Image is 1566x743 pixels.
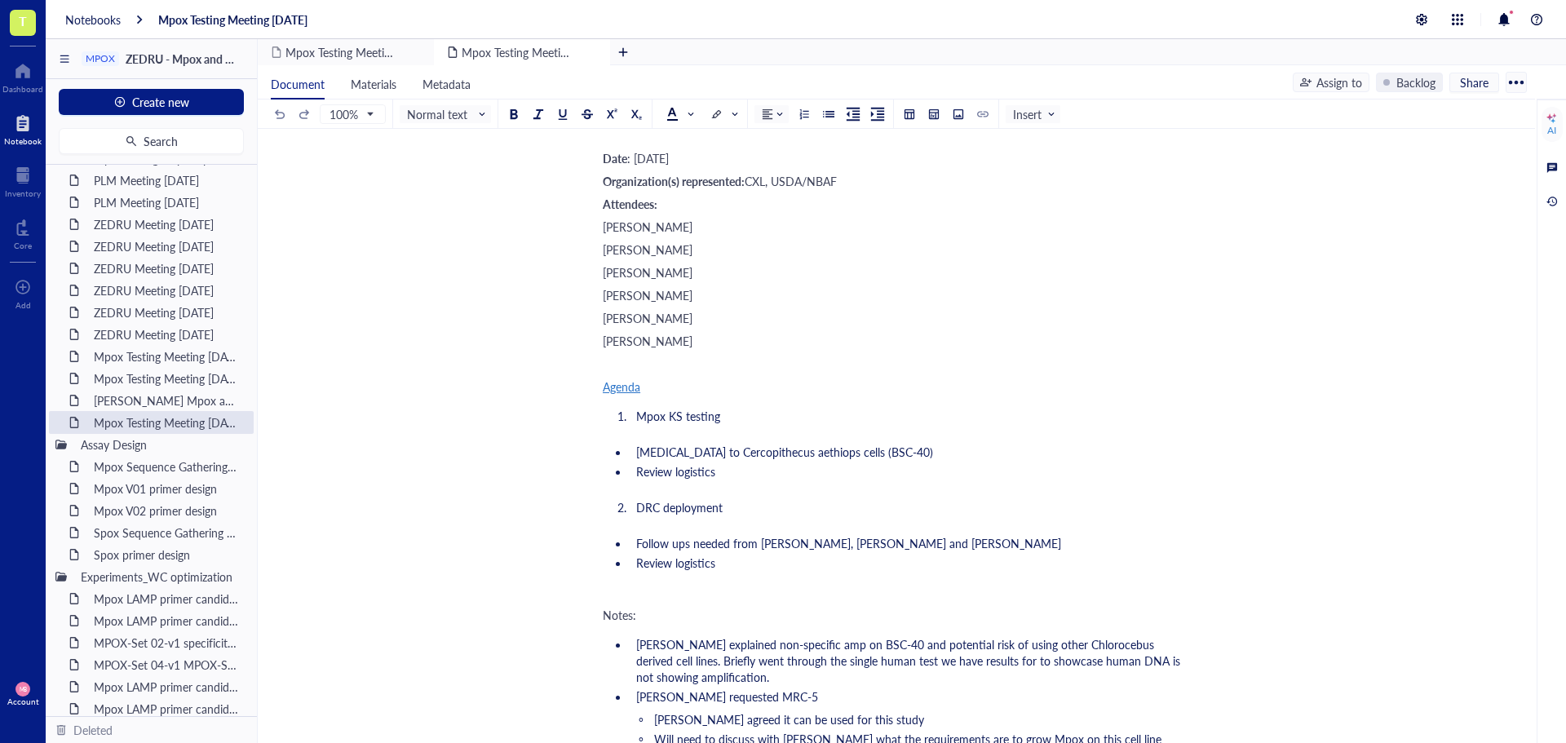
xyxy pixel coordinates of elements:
div: Spox primer design [86,543,247,566]
div: Mpox Testing Meeting [DATE] [86,345,247,368]
span: Date [603,150,627,166]
div: Mpox Sequence Gathering & Alignment [86,455,247,478]
span: Share [1460,75,1489,90]
div: ZEDRU Meeting [DATE] [86,213,247,236]
span: Mpox KS testing [636,408,720,424]
div: Mpox LAMP primer candidate test 2 [DATE] [86,609,247,632]
div: Notebook [4,136,42,146]
span: [PERSON_NAME] [603,241,692,258]
span: [PERSON_NAME] explained non-specific amp on BSC-40 and potential risk of using other Chlorocebus ... [636,636,1183,685]
span: Search [144,135,178,148]
div: PLM Meeting [DATE] [86,191,247,214]
span: T [19,11,27,31]
span: Review logistics [636,555,715,571]
div: Mpox LAMP primer candidate test 4 [DATE] [86,697,247,720]
div: ZEDRU Meeting [DATE] [86,323,247,346]
span: [PERSON_NAME] [603,310,692,326]
span: Normal text [407,107,487,122]
div: Mpox Testing Meeting [DATE] [86,411,247,434]
span: : [DATE] [627,150,669,166]
div: Mpox V02 primer design [86,499,247,522]
span: [PERSON_NAME] requested MRC-5 [636,688,818,705]
div: ZEDRU Meeting [DATE] [86,235,247,258]
div: Account [7,697,39,706]
span: [PERSON_NAME] [603,264,692,281]
span: [PERSON_NAME] [603,333,692,349]
div: MPOX-Set 02-v1 specificity test [DATE] [86,631,247,654]
div: Core [14,241,32,250]
div: ZEDRU Meeting [DATE] [86,301,247,324]
div: Mpox LAMP primer candidate test 1 [DATE] [86,587,247,610]
span: Review logistics [636,463,715,480]
a: Notebook [4,110,42,146]
span: [MEDICAL_DATA] to Cercopithecus aethiops cells (BSC-40) [636,444,933,460]
span: Follow ups needed from [PERSON_NAME], [PERSON_NAME] and [PERSON_NAME] [636,535,1061,551]
span: Insert [1013,107,1056,122]
div: Assign to [1316,73,1362,91]
span: [PERSON_NAME] [603,287,692,303]
div: ZEDRU Meeting [DATE] [86,257,247,280]
span: CXL, USDA/NBAF [745,173,837,189]
div: ZEDRU Meeting [DATE] [86,279,247,302]
span: Metadata [422,76,471,92]
div: Mpox Testing Meeting [DATE] [86,367,247,390]
a: Mpox Testing Meeting [DATE] [158,12,307,27]
div: Backlog [1396,73,1435,91]
div: [PERSON_NAME] Mpox and Swine pox Meeting 2024 [86,389,247,412]
a: Notebooks [65,12,121,27]
span: Create new [132,95,189,108]
span: 100% [330,107,373,122]
span: MB [19,686,26,692]
div: Deleted [73,721,113,739]
div: Assay Design [73,433,247,456]
button: Share [1449,73,1499,92]
div: Experiments_WC optimization [73,565,247,588]
div: Mpox LAMP primer candidate test 3 [DATE] [86,675,247,698]
span: Materials [351,76,396,92]
span: ZEDRU - Mpox and Swinepox [126,51,275,67]
span: Attendees: [603,196,657,212]
div: Spox Sequence Gathering & Alignment [86,521,247,544]
span: [PERSON_NAME] [603,219,692,235]
span: Organization(s) represented: [603,173,745,189]
span: Notes: [603,607,636,623]
div: Dashboard [2,84,43,94]
div: Mpox V01 primer design [86,477,247,500]
a: Dashboard [2,58,43,94]
a: Inventory [5,162,41,198]
span: Document [271,76,325,92]
div: MPOX [86,53,115,64]
div: Add [15,300,31,310]
a: Core [14,214,32,250]
div: PLM Meeting [DATE] [86,169,247,192]
div: AI [1547,124,1556,137]
span: DRC deployment [636,499,723,515]
span: [PERSON_NAME] agreed it can be used for this study [654,711,924,728]
div: MPOX-Set 04-v1 MPOX-Set 05-v1 specificity test [DATE] [86,653,247,676]
button: Create new [59,89,244,115]
span: Agenda [603,378,640,395]
div: Inventory [5,188,41,198]
button: Search [59,128,244,154]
